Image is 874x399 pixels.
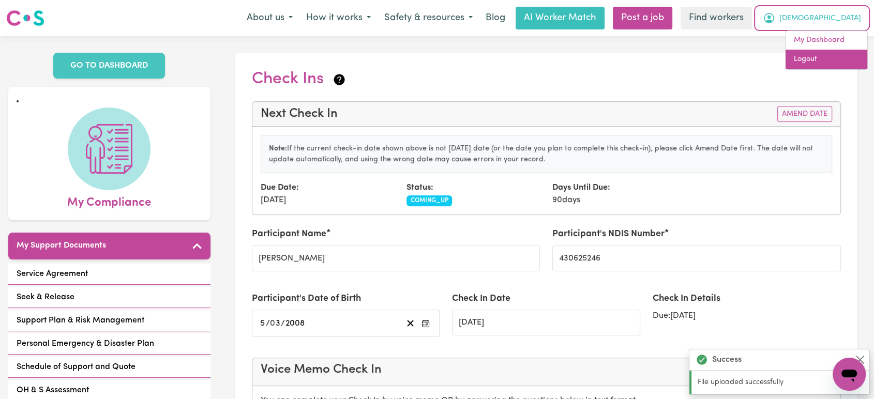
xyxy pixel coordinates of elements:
[854,354,866,366] button: Close
[6,6,44,30] a: Careseekers logo
[17,241,106,251] h5: My Support Documents
[269,145,287,152] strong: Note:
[53,53,165,79] a: GO TO DASHBOARD
[252,292,361,305] label: Participant's Date of Birth
[681,7,752,29] a: Find workers
[546,181,692,206] div: 90 days
[452,292,510,305] label: Check In Date
[756,7,868,29] button: My Account
[270,316,281,330] input: --
[785,30,868,70] div: My Account
[17,291,74,303] span: Seek & Release
[285,316,305,330] input: ----
[67,190,151,212] span: My Compliance
[252,227,326,241] label: Participant Name
[786,30,867,50] a: My Dashboard
[378,7,479,29] button: Safety & resources
[8,333,210,355] a: Personal Emergency & Disaster Plan
[698,377,863,388] p: File uploaded successfully
[8,310,210,331] a: Support Plan & Risk Management
[613,7,672,29] a: Post a job
[712,354,742,366] strong: Success
[8,233,210,259] button: My Support Documents
[17,314,144,327] span: Support Plan & Risk Management
[261,362,833,377] h4: Voice Memo Check In
[8,287,210,308] a: Seek & Release
[406,183,433,192] strong: Status:
[552,183,610,192] strong: Days Until Due:
[653,292,720,305] label: Check In Details
[17,384,89,396] span: OH & S Assessment
[252,69,346,89] h2: Check Ins
[261,106,338,121] h4: Next Check In
[653,310,841,322] div: Due: [DATE]
[516,7,605,29] a: AI Worker Match
[479,7,511,29] a: Blog
[240,7,299,29] button: About us
[777,106,832,122] button: Amend Date
[17,268,88,280] span: Service Agreement
[254,181,400,206] div: [DATE]
[17,337,154,350] span: Personal Emergency & Disaster Plan
[261,183,299,192] strong: Due Date:
[17,361,135,373] span: Schedule of Support and Quote
[266,319,270,328] span: /
[779,13,861,24] span: [DEMOGRAPHIC_DATA]
[281,319,285,328] span: /
[8,264,210,285] a: Service Agreement
[786,50,867,69] a: Logout
[270,319,275,328] span: 0
[8,357,210,378] a: Schedule of Support and Quote
[299,7,378,29] button: How it works
[269,143,824,165] p: If the current check-in date shown above is not [DATE] date (or the date you plan to complete thi...
[552,227,665,241] label: Participant's NDIS Number
[833,358,866,391] iframe: Button to launch messaging window
[6,9,44,27] img: Careseekers logo
[406,195,453,206] span: COMING_UP
[260,316,266,330] input: --
[17,108,202,212] a: My Compliance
